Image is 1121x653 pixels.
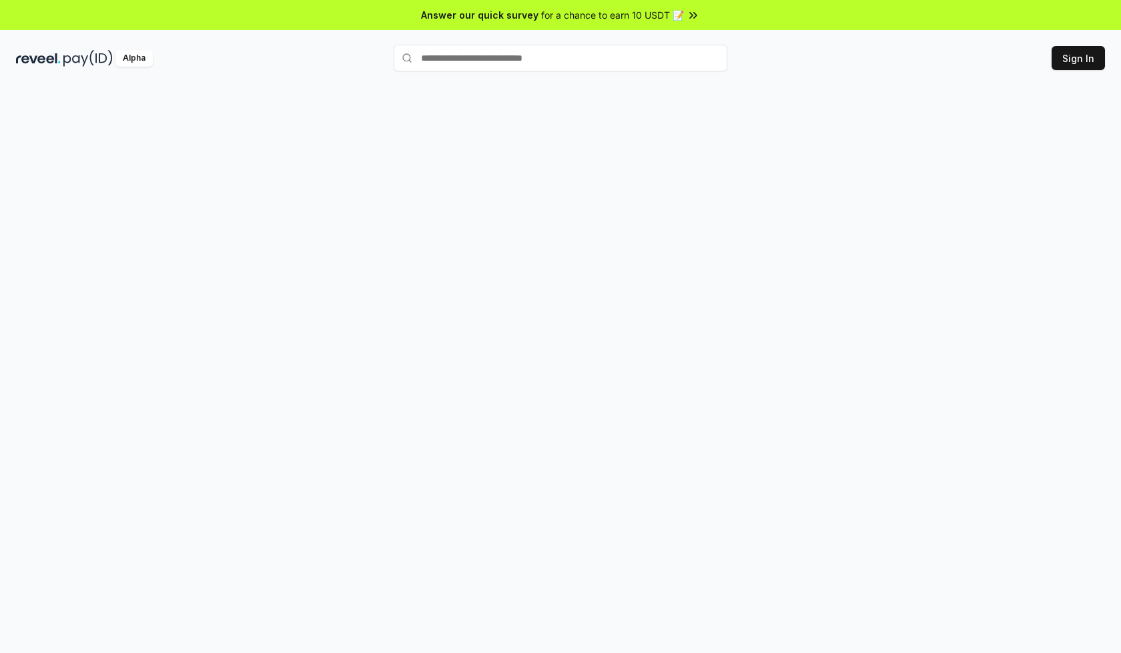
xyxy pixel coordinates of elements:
[16,50,61,67] img: reveel_dark
[421,8,538,22] span: Answer our quick survey
[63,50,113,67] img: pay_id
[541,8,684,22] span: for a chance to earn 10 USDT 📝
[115,50,153,67] div: Alpha
[1052,46,1105,70] button: Sign In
